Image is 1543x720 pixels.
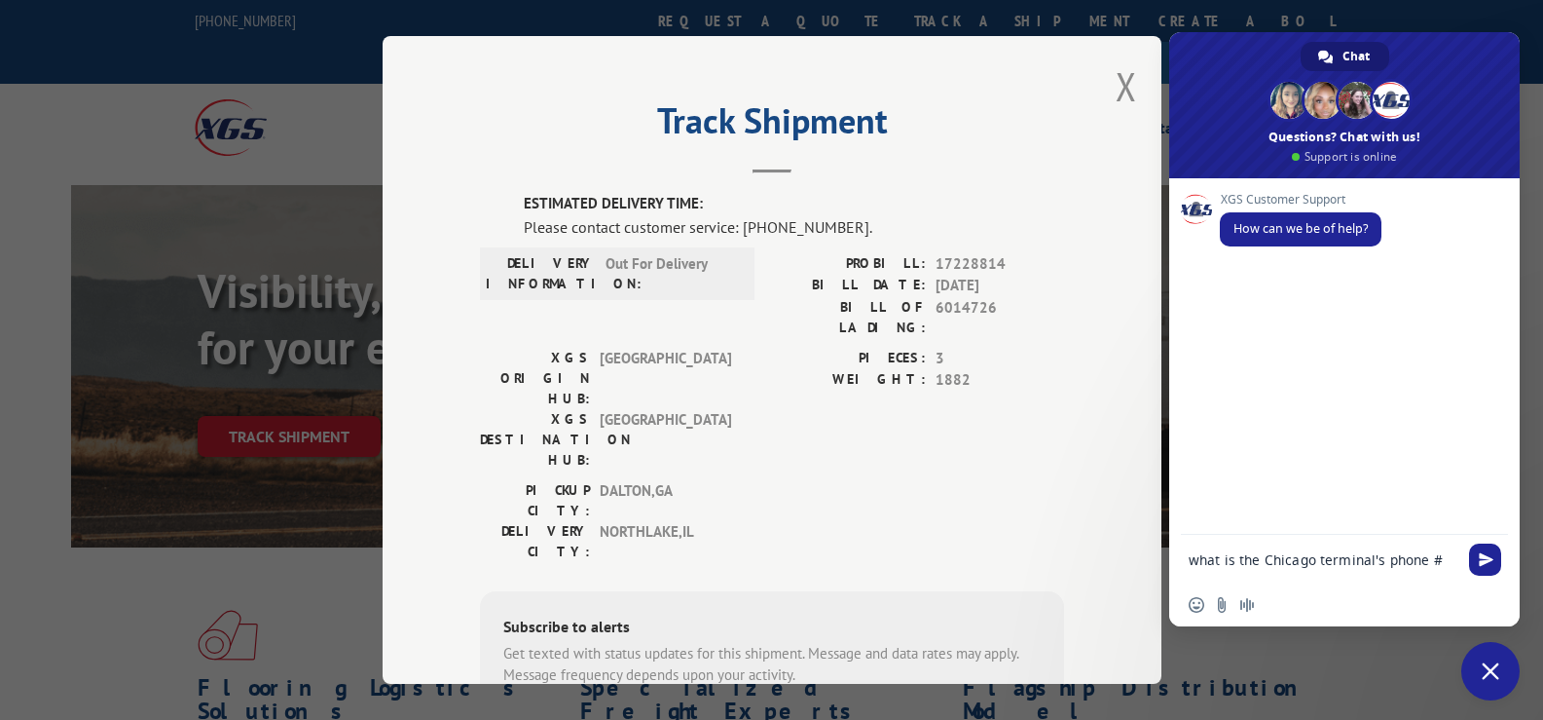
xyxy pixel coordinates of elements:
span: 3 [936,348,1064,370]
span: Chat [1342,42,1370,71]
span: XGS Customer Support [1220,193,1381,207]
button: Close modal [1116,60,1137,112]
span: Send a file [1214,597,1230,613]
div: Close chat [1461,642,1520,701]
label: PICKUP CITY: [480,480,590,521]
span: [GEOGRAPHIC_DATA] [600,409,731,471]
label: PIECES: [772,348,926,370]
span: Send [1469,544,1501,576]
h2: Track Shipment [480,107,1064,144]
label: XGS ORIGIN HUB: [480,348,590,409]
span: 1882 [936,369,1064,392]
label: XGS DESTINATION HUB: [480,409,590,471]
label: DELIVERY CITY: [480,521,590,562]
label: BILL DATE: [772,275,926,297]
label: BILL OF LADING: [772,297,926,338]
div: Get texted with status updates for this shipment. Message and data rates may apply. Message frequ... [503,643,1041,687]
span: [GEOGRAPHIC_DATA] [600,348,731,409]
textarea: Compose your message... [1189,551,1457,569]
label: ESTIMATED DELIVERY TIME: [524,193,1064,215]
span: NORTHLAKE , IL [600,521,731,562]
span: 17228814 [936,253,1064,276]
span: Audio message [1239,597,1255,613]
label: DELIVERY INFORMATION: [486,253,596,294]
div: Please contact customer service: [PHONE_NUMBER]. [524,215,1064,239]
span: Out For Delivery [606,253,737,294]
span: Insert an emoji [1189,597,1204,613]
span: [DATE] [936,275,1064,297]
div: Subscribe to alerts [503,615,1041,643]
label: PROBILL: [772,253,926,276]
div: Chat [1301,42,1389,71]
span: DALTON , GA [600,480,731,521]
label: WEIGHT: [772,369,926,392]
span: 6014726 [936,297,1064,338]
span: How can we be of help? [1233,220,1368,237]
